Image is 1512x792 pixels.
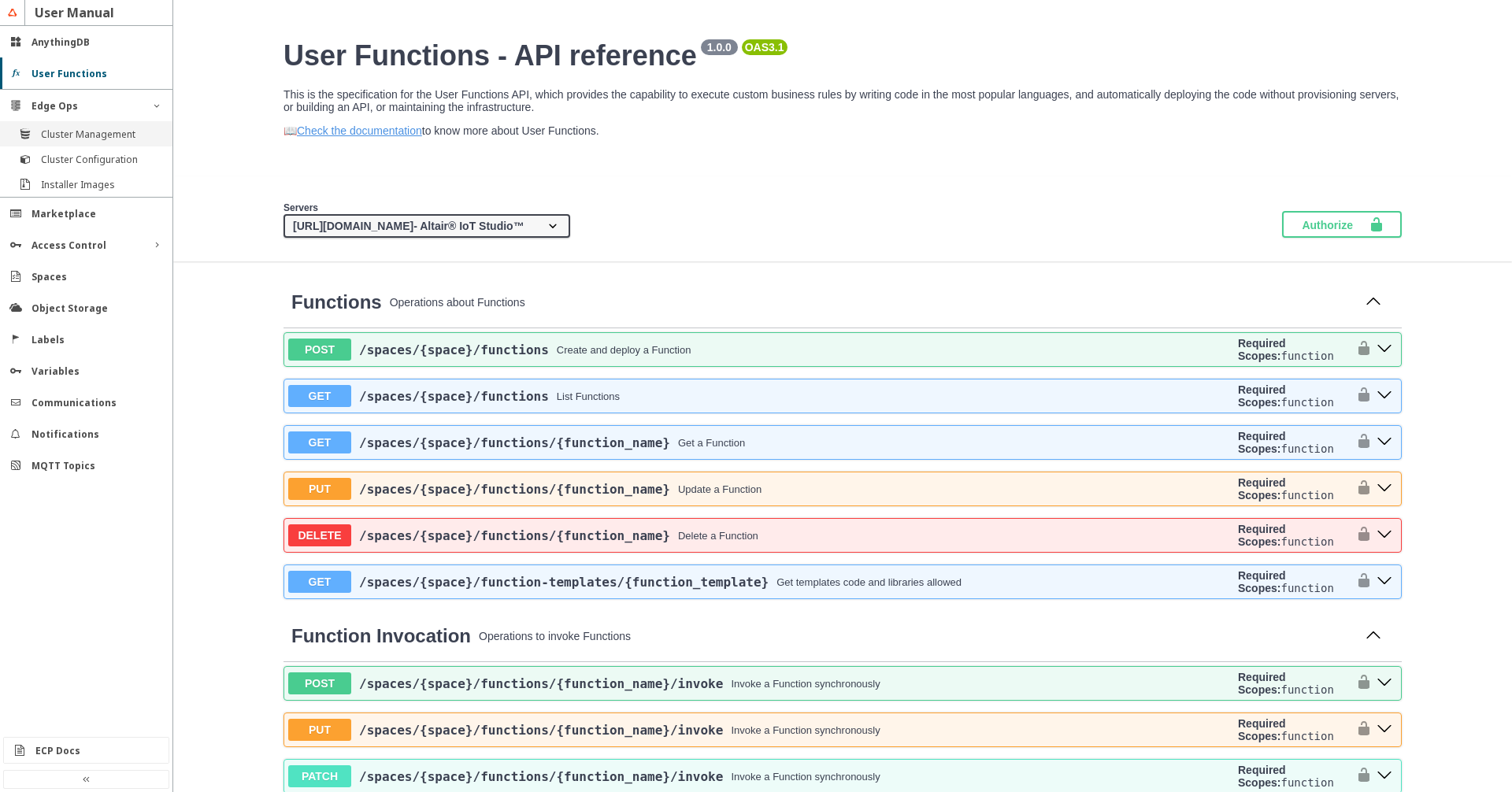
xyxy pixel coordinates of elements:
p: Operations to invoke Functions [479,630,1353,642]
code: function [1280,776,1333,789]
b: Required Scopes: [1238,523,1286,548]
h2: User Functions - API reference [283,39,1402,72]
button: Authorize [1282,211,1402,238]
div: Invoke a Function synchronously [731,678,880,690]
span: POST [288,672,351,694]
b: Required Scopes: [1238,717,1286,742]
button: patch ​/spaces​/{space}​/functions​/{function_name}​/invoke [1372,766,1397,786]
button: delete ​/spaces​/{space}​/functions​/{function_name} [1372,525,1397,546]
span: /spaces /{space} /functions /{function_name} /invoke [359,769,723,784]
button: authorization button unlocked [1348,671,1372,696]
b: Required Scopes: [1238,476,1286,501]
button: post ​/spaces​/{space}​/functions [1372,339,1397,360]
button: post ​/spaces​/{space}​/functions​/{function_name}​/invoke [1372,673,1397,694]
b: Required Scopes: [1238,671,1286,696]
button: authorization button unlocked [1348,523,1372,548]
b: Required Scopes: [1238,569,1286,594]
code: function [1280,582,1333,594]
span: /spaces /{space} /functions /{function_name} [359,482,670,497]
a: /spaces/{space}/functions/{function_name}/invoke [359,676,723,691]
a: /spaces/{space}/functions/{function_name}/invoke [359,769,723,784]
button: PUT/spaces/{space}/functions/{function_name}Update a Function [288,478,1232,500]
button: GET/spaces/{space}/functionsList Functions [288,385,1232,407]
span: /spaces /{space} /functions [359,342,549,357]
span: /spaces /{space} /functions /{function_name} [359,528,670,543]
a: /spaces/{space}/function-templates/{function_template} [359,575,769,590]
code: function [1280,535,1333,548]
button: Collapse operation [1361,291,1386,314]
p: 📖 to know more about User Functions. [283,124,1402,137]
button: authorization button unlocked [1348,337,1372,362]
span: /spaces /{space} /function-templates /{function_template} [359,575,769,590]
button: put ​/spaces​/{space}​/functions​/{function_name}​/invoke [1372,720,1397,740]
button: authorization button unlocked [1348,569,1372,594]
span: /spaces /{space} /functions /{function_name} [359,435,670,450]
span: GET [288,571,351,593]
button: authorization button unlocked [1348,717,1372,742]
span: PUT [288,478,351,500]
span: /spaces /{space} /functions [359,389,549,404]
a: Functions [291,291,382,313]
div: Delete a Function [678,530,758,542]
b: Required Scopes: [1238,764,1286,789]
div: Get templates code and libraries allowed [776,576,962,588]
code: function [1280,396,1333,409]
p: This is the specification for the User Functions API, which provides the capability to execute cu... [283,88,1402,113]
span: /spaces /{space} /functions /{function_name} /invoke [359,723,723,738]
b: Required Scopes: [1238,337,1286,362]
a: /spaces/{space}/functions/{function_name} [359,482,670,497]
span: PATCH [288,765,351,787]
span: POST [288,339,351,361]
a: /spaces/{space}/functions/{function_name} [359,528,670,543]
div: Create and deploy a Function [557,344,691,356]
div: Invoke a Function synchronously [731,724,880,736]
button: put ​/spaces​/{space}​/functions​/{function_name} [1372,479,1397,499]
code: function [1280,730,1333,742]
span: Function Invocation [291,625,471,646]
div: Get a Function [678,437,745,449]
b: Required Scopes: [1238,383,1286,409]
button: DELETE/spaces/{space}/functions/{function_name}Delete a Function [288,524,1232,546]
span: GET [288,385,351,407]
button: PATCH/spaces/{space}/functions/{function_name}/invokeInvoke a Function synchronously [288,765,1232,787]
button: authorization button unlocked [1348,383,1372,409]
code: function [1280,442,1333,455]
pre: 1.0.0 [704,41,735,54]
button: get ​/spaces​/{space}​/functions​/{function_name} [1372,432,1397,453]
span: Servers [283,202,318,213]
div: List Functions [557,390,620,402]
button: get ​/spaces​/{space}​/functions [1372,386,1397,406]
button: authorization button unlocked [1348,764,1372,789]
button: authorization button unlocked [1348,476,1372,501]
a: /spaces/{space}/functions [359,342,549,357]
b: Required Scopes: [1238,430,1286,455]
p: Operations about Functions [390,296,1353,309]
pre: OAS 3.1 [745,41,784,54]
span: DELETE [288,524,351,546]
code: function [1280,489,1333,501]
code: function [1280,683,1333,696]
code: function [1280,350,1333,362]
div: Invoke a Function synchronously [731,771,880,783]
span: PUT [288,719,351,741]
button: PUT/spaces/{space}/functions/{function_name}/invokeInvoke a Function synchronously [288,719,1232,741]
button: authorization button unlocked [1348,430,1372,455]
a: Check the documentation [297,124,422,137]
button: GET/spaces/{space}/function-templates/{function_template}Get templates code and libraries allowed [288,571,1232,593]
div: Update a Function [678,483,762,495]
span: GET [288,431,351,453]
span: /spaces /{space} /functions /{function_name} /invoke [359,676,723,691]
button: POST/spaces/{space}/functionsCreate and deploy a Function [288,339,1232,361]
a: /spaces/{space}/functions [359,389,549,404]
button: POST/spaces/{space}/functions/{function_name}/invokeInvoke a Function synchronously [288,672,1232,694]
button: Collapse operation [1361,624,1386,648]
a: /spaces/{space}/functions/{function_name} [359,435,670,450]
a: Function Invocation [291,625,471,647]
span: Authorize [1302,217,1369,232]
a: /spaces/{space}/functions/{function_name}/invoke [359,723,723,738]
button: GET/spaces/{space}/functions/{function_name}Get a Function [288,431,1232,453]
button: get ​/spaces​/{space}​/function-templates​/{function_template} [1372,572,1397,592]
